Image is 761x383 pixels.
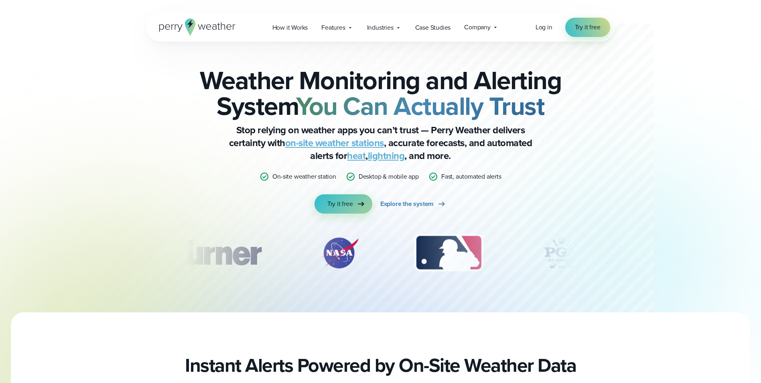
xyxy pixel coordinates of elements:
[406,233,491,273] img: MLB.svg
[159,233,273,273] div: 1 of 12
[530,233,594,273] div: 4 of 12
[220,124,541,162] p: Stop relying on weather apps you can’t trust — Perry Weather delivers certainty with , accurate f...
[536,22,552,32] a: Log in
[415,23,451,33] span: Case Studies
[380,194,446,214] a: Explore the system
[315,194,372,214] a: Try it free
[327,199,353,209] span: Try it free
[359,172,419,181] p: Desktop & mobile app
[441,172,501,181] p: Fast, automated alerts
[530,233,594,273] img: PGA.svg
[312,233,368,273] img: NASA.svg
[565,18,610,37] a: Try it free
[347,149,365,163] a: heat
[380,199,434,209] span: Explore the system
[406,233,491,273] div: 3 of 12
[187,67,575,119] h2: Weather Monitoring and Alerting System
[408,19,458,36] a: Case Studies
[272,172,336,181] p: On-site weather station
[272,23,308,33] span: How it Works
[312,233,368,273] div: 2 of 12
[159,233,273,273] img: Turner-Construction_1.svg
[368,149,405,163] a: lightning
[321,23,345,33] span: Features
[296,87,544,125] strong: You Can Actually Trust
[464,22,491,32] span: Company
[185,354,576,377] h2: Instant Alerts Powered by On-Site Weather Data
[367,23,394,33] span: Industries
[266,19,315,36] a: How it Works
[575,22,601,32] span: Try it free
[187,233,575,277] div: slideshow
[285,136,384,150] a: on-site weather stations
